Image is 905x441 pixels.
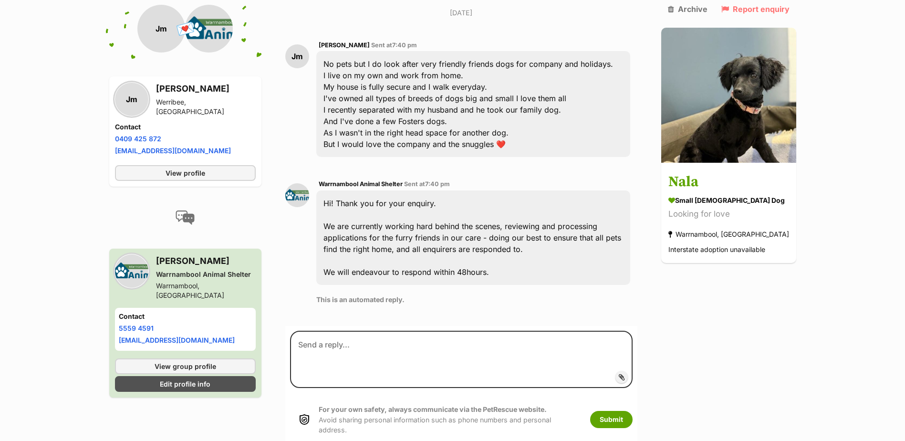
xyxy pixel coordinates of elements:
img: Warrnambool Animal Shelter profile pic [115,254,148,288]
div: Jm [137,5,185,52]
span: Sent at [404,180,450,188]
span: Sent at [371,42,417,49]
button: Submit [590,411,633,428]
h3: [PERSON_NAME] [156,82,256,95]
span: 7:40 pm [392,42,417,49]
h3: Nala [668,172,789,193]
div: Jm [115,83,148,116]
p: Avoid sharing personal information such as phone numbers and personal address. [319,404,581,435]
span: [PERSON_NAME] [319,42,370,49]
div: Warrnambool, [GEOGRAPHIC_DATA] [668,228,789,241]
span: Warrnambool Animal Shelter [319,180,403,188]
a: View group profile [115,358,256,374]
a: Nala small [DEMOGRAPHIC_DATA] Dog Looking for love Warrnambool, [GEOGRAPHIC_DATA] Interstate adop... [661,165,796,263]
a: 0409 425 872 [115,135,161,143]
p: [DATE] [285,8,637,18]
a: Edit profile info [115,376,256,392]
span: 7:40 pm [425,180,450,188]
p: This is an automated reply. [316,294,630,304]
img: Warrnambool Animal Shelter profile pic [285,183,309,207]
div: Warrnambool Animal Shelter [156,270,256,279]
span: Interstate adoption unavailable [668,246,765,254]
a: Report enquiry [721,5,790,13]
span: Edit profile info [160,379,210,389]
span: View group profile [155,361,216,371]
img: Nala [661,28,796,163]
strong: For your own safety, always communicate via the PetRescue website. [319,405,547,413]
div: Hi! Thank you for your enquiry. We are currently working hard behind the scenes, reviewing and pr... [316,190,630,285]
div: Looking for love [668,208,789,221]
h4: Contact [119,312,252,321]
a: [EMAIL_ADDRESS][DOMAIN_NAME] [119,336,235,344]
div: Warrnambool, [GEOGRAPHIC_DATA] [156,281,256,300]
a: Archive [668,5,707,13]
a: [EMAIL_ADDRESS][DOMAIN_NAME] [115,147,231,155]
span: View profile [166,168,205,178]
img: conversation-icon-4a6f8262b818ee0b60e3300018af0b2d0b884aa5de6e9bcb8d3d4eeb1a70a7c4.svg [176,210,195,225]
h3: [PERSON_NAME] [156,254,256,268]
a: View profile [115,165,256,181]
div: No pets but I do look after very friendly friends dogs for company and holidays. I live on my own... [316,51,630,157]
div: small [DEMOGRAPHIC_DATA] Dog [668,196,789,206]
h4: Contact [115,122,256,132]
div: Werribee, [GEOGRAPHIC_DATA] [156,97,256,116]
span: 💌 [175,19,196,39]
a: 5559 4591 [119,324,154,332]
img: Warrnambool Animal Shelter profile pic [185,5,233,52]
div: Jm [285,44,309,68]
